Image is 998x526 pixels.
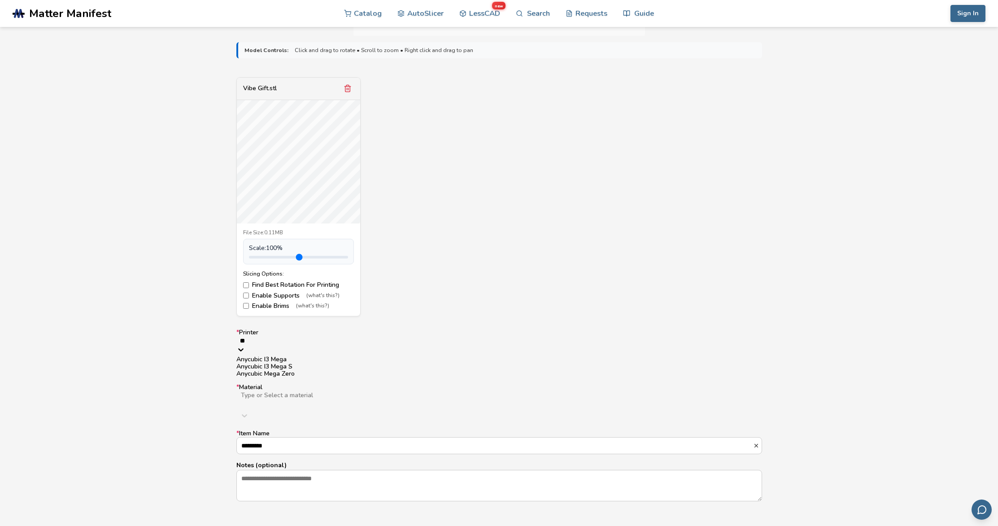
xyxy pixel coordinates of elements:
div: Slicing Options: [243,271,354,277]
span: Click and drag to rotate • Scroll to zoom • Right click and drag to pan [295,47,473,53]
button: *Item Name [753,443,762,449]
div: Anycubic Mega Zero [236,370,762,377]
label: Enable Supports [243,292,354,299]
input: *Item Name [237,438,753,454]
strong: Model Controls: [244,47,288,53]
label: Printer [236,329,762,378]
label: Enable Brims [243,302,354,310]
div: File Size: 0.11MB [243,230,354,236]
span: new [492,2,505,9]
span: Scale: 100 % [249,245,283,252]
span: (what's this?) [296,303,329,309]
label: Item Name [236,430,762,454]
input: Enable Brims(what's this?) [243,303,249,309]
button: Send feedback via email [972,500,992,520]
textarea: Notes (optional) [237,470,762,501]
p: Notes (optional) [236,460,762,470]
div: Anycubic I3 Mega S [236,363,762,370]
label: Material [236,384,762,423]
div: Anycubic I3 Mega [236,356,762,363]
button: Remove model [341,82,354,95]
span: (what's this?) [306,293,340,299]
input: Enable Supports(what's this?) [243,293,249,298]
button: Sign In [950,5,985,22]
input: *PrinterAnycubic I3 MegaAnycubic I3 Mega SAnycubic Mega Zero [240,337,758,344]
label: Find Best Rotation For Printing [243,281,354,289]
div: Type or Select a material [241,392,758,399]
input: Find Best Rotation For Printing [243,282,249,288]
input: *MaterialType or Select a material [240,399,525,407]
span: Matter Manifest [29,7,111,20]
div: Vibe Gift.stl [243,85,277,92]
